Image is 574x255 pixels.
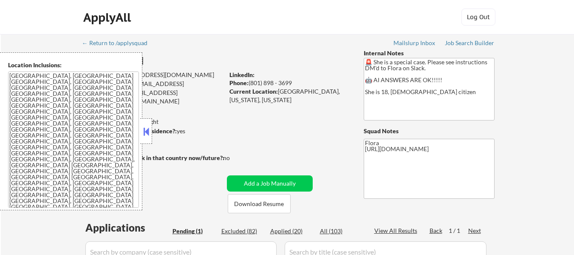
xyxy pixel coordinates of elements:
[364,127,495,135] div: Squad Notes
[227,175,313,192] button: Add a Job Manually
[374,226,420,235] div: View All Results
[229,79,350,87] div: (801) 898 - 3699
[270,227,313,235] div: Applied (20)
[461,9,495,26] button: Log Out
[430,226,443,235] div: Back
[172,227,215,235] div: Pending (1)
[468,226,482,235] div: Next
[228,194,291,213] button: Download Resume
[393,40,436,48] a: Mailslurp Inbox
[229,87,350,104] div: [GEOGRAPHIC_DATA], [US_STATE], [US_STATE]
[445,40,495,48] a: Job Search Builder
[229,79,249,86] strong: Phone:
[83,80,224,96] div: [EMAIL_ADDRESS][DOMAIN_NAME]
[449,226,468,235] div: 1 / 1
[82,117,224,126] div: 20 sent / 400 bought
[85,223,170,233] div: Applications
[223,154,247,162] div: no
[83,71,224,79] div: [EMAIL_ADDRESS][DOMAIN_NAME]
[221,227,264,235] div: Excluded (82)
[82,40,156,48] a: ← Return to /applysquad
[364,49,495,57] div: Internal Notes
[445,40,495,46] div: Job Search Builder
[229,71,254,78] strong: LinkedIn:
[82,40,156,46] div: ← Return to /applysquad
[83,10,133,25] div: ApplyAll
[320,227,362,235] div: All (103)
[393,40,436,46] div: Mailslurp Inbox
[83,154,224,161] strong: Will need Visa to work in that country now/future?:
[83,89,224,105] div: [EMAIL_ADDRESS][PERSON_NAME][DOMAIN_NAME]
[83,55,257,66] div: [PERSON_NAME]
[8,61,139,69] div: Location Inclusions:
[229,88,278,95] strong: Current Location:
